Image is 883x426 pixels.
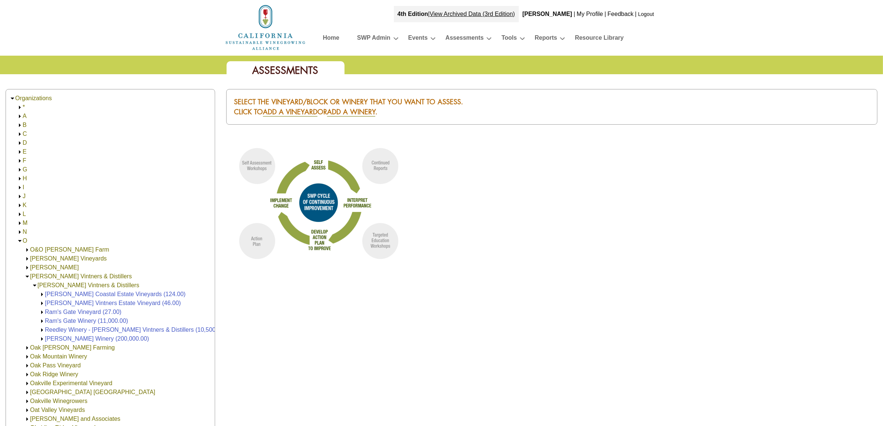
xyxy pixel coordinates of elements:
img: Expand Oakville Winegrowers [24,399,30,404]
img: Expand K [17,203,23,208]
a: ADD a WINERY [327,107,375,117]
img: Expand O&O Jimenez Farm [24,247,30,253]
span: Select the Vineyard/Block or Winery that you want to assess. Click to or . [234,97,463,117]
img: Expand A [17,114,23,119]
a: H [23,175,27,181]
a: D [23,140,27,146]
a: Feedback [607,11,633,17]
img: Expand E [17,149,23,155]
img: Expand Oat Valley Vineyards [24,407,30,413]
a: My Profile [577,11,603,17]
a: Home [323,33,339,46]
img: Expand O'Connell Vineyards [24,256,30,262]
a: F [23,157,26,164]
img: Expand * [17,105,23,110]
div: | [394,6,519,22]
a: Oak Mountain Winery [30,353,87,360]
a: O&O [PERSON_NAME] Farm [30,246,109,253]
a: Organizations [15,95,52,101]
a: [PERSON_NAME] Coastal Estate Vineyards (124.00) [45,291,185,297]
img: Expand Oak Pass Vineyard [24,363,30,368]
a: Oat Valley Vineyards [30,407,85,413]
a: M [23,220,27,226]
img: Expand Oakville Ranch Vineyards [24,390,30,395]
img: Expand D [17,140,23,146]
img: Expand I [17,185,23,190]
a: Events [408,33,428,46]
a: Oakville Winegrowers [30,398,88,404]
img: Expand Ram's Gate Vineyard (27.00) [39,309,45,315]
img: Expand Ram's Gate Winery (11,000.00) [39,318,45,324]
img: Expand M [17,220,23,226]
img: Expand B [17,122,23,128]
img: Expand O'Connor Vineyards [24,265,30,271]
img: Expand Obregon and Associates [24,416,30,422]
img: Expand L [17,212,23,217]
img: swp_cycle.png [226,141,412,265]
a: Oak Pass Vineyard [30,362,81,368]
a: SWP Admin [357,33,391,46]
a: J [23,193,26,199]
span: Assessments [253,64,319,77]
a: View Archived Data (3rd Edition) [430,11,515,17]
img: Collapse [17,238,23,244]
a: Oak [PERSON_NAME] Farming [30,344,115,351]
b: [PERSON_NAME] [523,11,572,17]
a: [PERSON_NAME] Vintners & Distillers [30,273,132,279]
strong: 4th Edition [398,11,428,17]
img: Expand J [17,194,23,199]
div: | [635,6,637,22]
a: I [23,184,24,190]
img: Expand Oak Knoll Farming [24,345,30,351]
div: | [604,6,607,22]
img: Expand Oak Ridge Winery [24,372,30,377]
a: [PERSON_NAME] [30,264,79,271]
img: Collapse [32,283,37,288]
img: Expand N [17,229,23,235]
a: L [23,211,26,217]
a: Ram's Gate Vineyard (27.00) [45,309,121,315]
a: ADD a VINEYARD [263,107,317,117]
div: | [573,6,576,22]
a: Resource Library [575,33,624,46]
img: Expand O'Neill Vintners Estate Vineyard (46.00) [39,301,45,306]
img: Collapse [24,274,30,279]
a: Logout [638,11,654,17]
img: Expand H [17,176,23,181]
a: Reports [535,33,557,46]
a: [PERSON_NAME] Vineyards [30,255,107,262]
a: Tools [501,33,517,46]
a: Oakville Experimental Vineyard [30,380,112,386]
a: [PERSON_NAME] Vintners Estate Vineyard (46.00) [45,300,181,306]
a: B [23,122,27,128]
img: Expand C [17,131,23,137]
a: K [23,202,27,208]
img: Collapse Organizations [10,96,15,101]
img: Expand F [17,158,23,164]
img: Expand O'Neill Coastal Estate Vineyards (124.00) [39,292,45,297]
a: G [23,166,27,173]
a: [PERSON_NAME] Winery (200,000.00) [45,335,149,342]
a: [PERSON_NAME] Vintners & Distillers [37,282,139,288]
a: Oak Ridge Winery [30,371,78,377]
a: E [23,148,27,155]
a: [GEOGRAPHIC_DATA] [GEOGRAPHIC_DATA] [30,389,155,395]
img: Expand G [17,167,23,173]
img: logo_cswa2x.png [225,4,306,51]
a: N [23,229,27,235]
a: A [23,113,27,119]
img: Expand Reedley Winery - O'Neill Vintners & Distillers (10,500,000.00) [39,327,45,333]
img: Expand Oakville Experimental Vineyard [24,381,30,386]
a: Assessments [445,33,484,46]
a: Reedley Winery - [PERSON_NAME] Vintners & Distillers (10,500,000.00) [45,327,237,333]
a: O [23,237,27,244]
a: C [23,131,27,137]
img: Expand Robert Hall Winery (200,000.00) [39,336,45,342]
a: [PERSON_NAME] and Associates [30,416,121,422]
a: Ram's Gate Winery (11,000.00) [45,318,128,324]
a: Home [225,24,306,30]
img: Expand Oak Mountain Winery [24,354,30,360]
